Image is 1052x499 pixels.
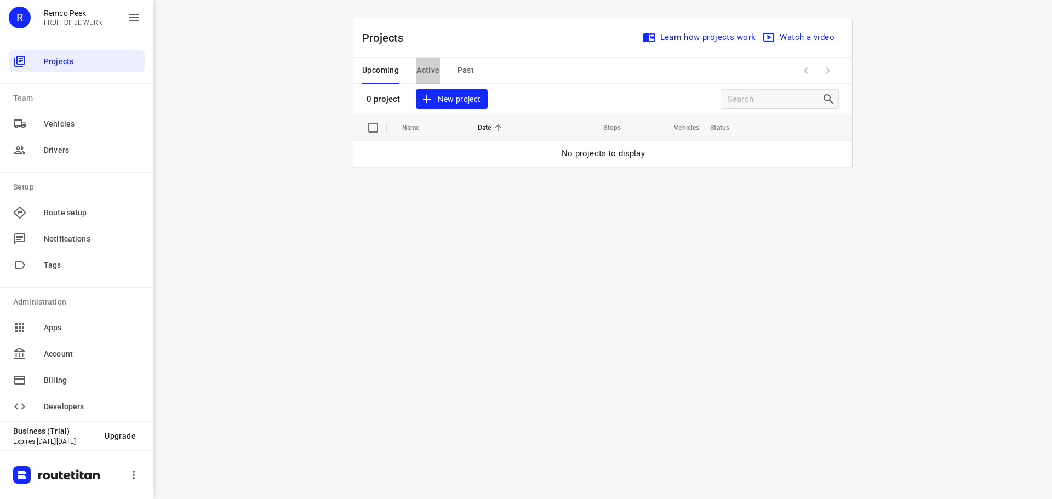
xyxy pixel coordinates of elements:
[416,89,487,110] button: New project
[9,369,145,391] div: Billing
[817,60,839,82] span: Next Page
[13,181,145,193] p: Setup
[9,7,31,28] div: R
[9,395,145,417] div: Developers
[9,228,145,250] div: Notifications
[105,432,136,440] span: Upgrade
[44,145,140,156] span: Drivers
[367,94,400,104] p: 0 project
[44,118,140,130] span: Vehicles
[44,375,140,386] span: Billing
[44,401,140,412] span: Developers
[9,202,145,223] div: Route setup
[416,64,439,77] span: Active
[9,50,145,72] div: Projects
[660,121,699,134] span: Vehicles
[44,233,140,245] span: Notifications
[458,64,474,77] span: Past
[13,296,145,308] p: Administration
[9,317,145,339] div: Apps
[478,121,506,134] span: Date
[9,254,145,276] div: Tags
[44,260,140,271] span: Tags
[44,9,102,18] p: Remco Peek
[44,348,140,360] span: Account
[13,427,96,435] p: Business (Trial)
[9,139,145,161] div: Drivers
[402,121,434,134] span: Name
[362,64,399,77] span: Upcoming
[728,91,822,108] input: Search projects
[362,30,413,46] p: Projects
[795,60,817,82] span: Previous Page
[13,438,96,445] p: Expires [DATE][DATE]
[710,121,744,134] span: Status
[9,113,145,135] div: Vehicles
[822,93,838,106] div: Search
[9,343,145,365] div: Account
[44,19,102,26] p: FRUIT OP JE WERK
[422,93,481,106] span: New project
[13,93,145,104] p: Team
[44,322,140,334] span: Apps
[44,56,140,67] span: Projects
[44,207,140,219] span: Route setup
[96,426,145,446] button: Upgrade
[589,121,621,134] span: Stops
